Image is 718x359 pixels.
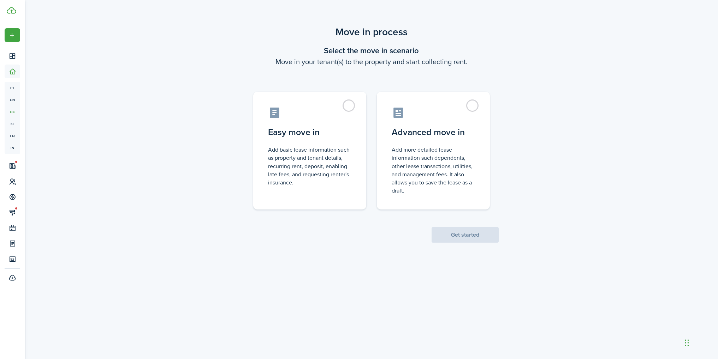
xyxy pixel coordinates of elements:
[392,126,475,139] control-radio-card-title: Advanced move in
[392,146,475,195] control-radio-card-description: Add more detailed lease information such dependents, other lease transactions, utilities, and man...
[5,142,20,154] a: in
[7,7,16,14] img: TenantCloud
[600,283,718,359] iframe: Chat Widget
[244,25,499,39] scenario-title: Move in process
[268,146,351,187] control-radio-card-description: Add basic lease information such as property and tenant details, recurring rent, deposit, enablin...
[5,28,20,42] button: Open menu
[5,130,20,142] a: eq
[5,82,20,94] a: pt
[244,45,499,56] wizard-step-header-title: Select the move in scenario
[5,106,20,118] a: oc
[244,56,499,67] wizard-step-header-description: Move in your tenant(s) to the property and start collecting rent.
[685,332,689,353] div: Drag
[5,118,20,130] a: kl
[268,126,351,139] control-radio-card-title: Easy move in
[5,94,20,106] a: un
